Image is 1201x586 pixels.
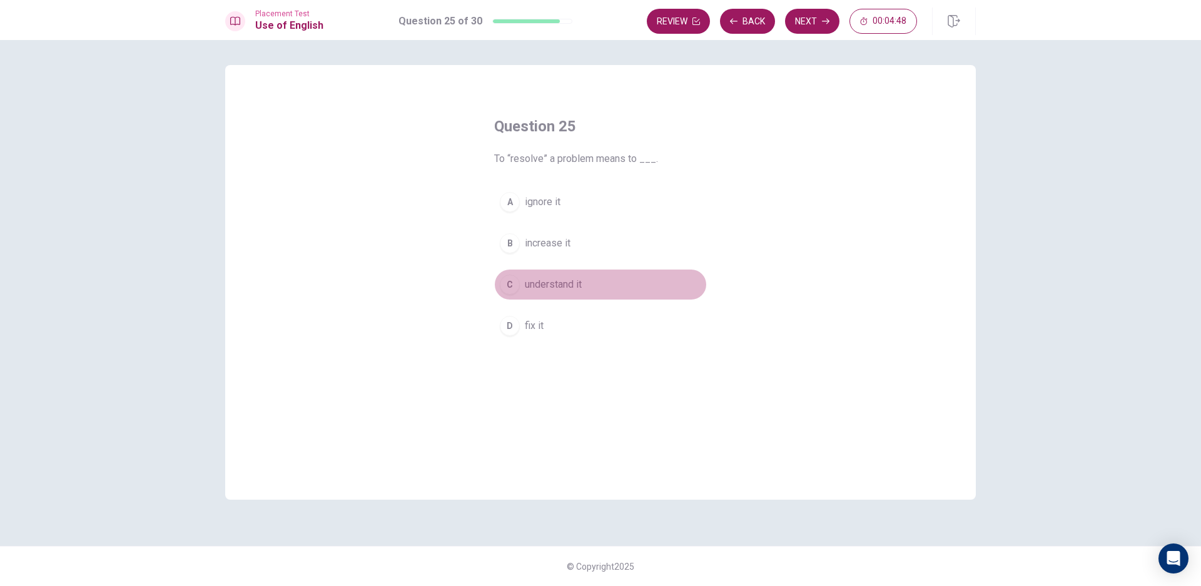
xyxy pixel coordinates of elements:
span: ignore it [525,194,560,210]
div: D [500,316,520,336]
button: Review [647,9,710,34]
button: Next [785,9,839,34]
span: increase it [525,236,570,251]
span: fix it [525,318,544,333]
div: B [500,233,520,253]
span: Placement Test [255,9,323,18]
span: understand it [525,277,582,292]
div: C [500,275,520,295]
span: 00:04:48 [873,16,906,26]
button: Dfix it [494,310,707,341]
button: 00:04:48 [849,9,917,34]
h1: Use of English [255,18,323,33]
button: Bincrease it [494,228,707,259]
div: A [500,192,520,212]
h1: Question 25 of 30 [398,14,482,29]
span: To “resolve” a problem means to ___. [494,151,707,166]
button: Cunderstand it [494,269,707,300]
button: Back [720,9,775,34]
div: Open Intercom Messenger [1158,543,1188,573]
button: Aignore it [494,186,707,218]
span: © Copyright 2025 [567,562,634,572]
h4: Question 25 [494,116,707,136]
